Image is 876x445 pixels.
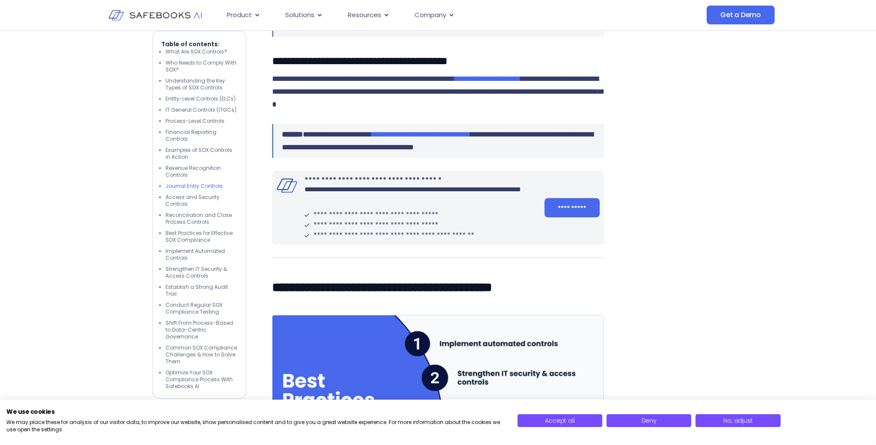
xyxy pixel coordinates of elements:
[707,6,775,24] a: Get a Demo
[166,59,237,73] li: Who Needs to Comply With SOX?
[166,147,237,160] li: Examples of SOX Controls in Action
[166,165,237,178] li: Revenue Recognition Controls
[166,284,237,297] li: Establish a Strong Audit Trail
[6,419,505,433] p: We may place these for analysis of our visitor data, to improve our website, show personalised co...
[518,414,602,427] button: Accept all cookies
[285,10,314,20] span: Solutions
[348,10,381,20] span: Resources
[720,11,761,19] span: Get a Demo
[166,129,237,142] li: Financial Reporting Controls
[166,77,237,91] li: Understanding the Key Types of SOX Controls
[166,118,237,125] li: Process-Level Controls
[695,414,780,427] button: Adjust cookie preferences
[166,48,237,55] li: What Are SOX Controls?
[166,212,237,225] li: Reconciliation and Close Process Controls
[6,408,505,415] h2: We use cookies
[166,320,237,340] li: Shift From Process-Based to Data-Centric Governance
[220,7,621,24] div: Menu Toggle
[166,344,237,365] li: Common SOX Compliance Challenges & How to Solve Them
[414,10,446,20] span: Company
[166,95,237,102] li: Entity-Level Controls (ELCs)
[642,416,657,425] span: Deny
[607,414,691,427] button: Deny all cookies
[227,10,252,20] span: Product
[220,7,621,24] nav: Menu
[166,369,237,390] li: Optimize Your SOX Compliance Process With Safebooks AI
[166,107,237,113] li: IT General Controls (ITGCs)
[166,230,237,243] li: Best Practices for Effective SOX Compliance
[723,416,752,425] span: No, adjust
[166,302,237,315] li: Conduct Regular SOX Compliance Testing
[166,183,237,190] li: Journal Entry Controls
[166,194,237,208] li: Access and Security Controls
[161,40,237,48] p: Table of contents:
[166,266,237,279] li: Strengthen IT Security & Access Controls
[166,248,237,261] li: Implement Automated Controls
[545,416,574,425] span: Accept all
